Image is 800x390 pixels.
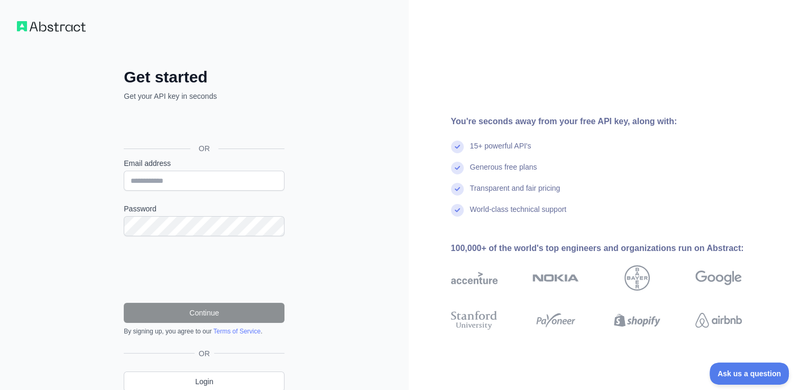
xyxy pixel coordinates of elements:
[124,249,284,290] iframe: reCAPTCHA
[124,303,284,323] button: Continue
[118,113,288,136] iframe: Schaltfläche „Über Google anmelden“
[124,68,284,87] h2: Get started
[614,309,660,332] img: shopify
[695,309,742,332] img: airbnb
[195,348,214,359] span: OR
[451,115,776,128] div: You're seconds away from your free API key, along with:
[17,21,86,32] img: Workflow
[451,162,464,174] img: check mark
[532,309,579,332] img: payoneer
[124,203,284,214] label: Password
[124,327,284,336] div: By signing up, you agree to our .
[470,141,531,162] div: 15+ powerful API's
[710,363,789,385] iframe: Toggle Customer Support
[124,91,284,101] p: Get your API key in seconds
[124,158,284,169] label: Email address
[451,183,464,196] img: check mark
[470,183,560,204] div: Transparent and fair pricing
[624,265,650,291] img: bayer
[532,265,579,291] img: nokia
[451,309,498,332] img: stanford university
[451,242,776,255] div: 100,000+ of the world's top engineers and organizations run on Abstract:
[470,162,537,183] div: Generous free plans
[470,204,567,225] div: World-class technical support
[213,328,260,335] a: Terms of Service
[451,204,464,217] img: check mark
[190,143,218,154] span: OR
[695,265,742,291] img: google
[451,265,498,291] img: accenture
[451,141,464,153] img: check mark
